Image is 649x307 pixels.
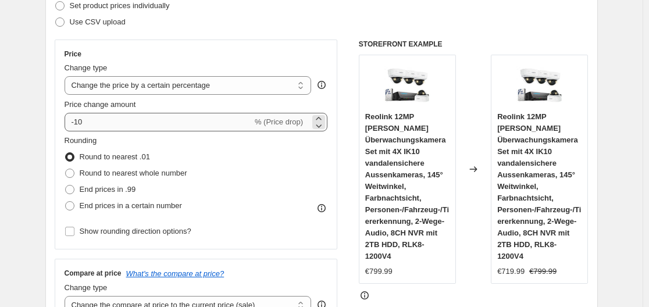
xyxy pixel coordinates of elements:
img: 61QGi-QnzWL_80x.jpg [384,61,430,108]
span: End prices in a certain number [80,201,182,210]
button: What's the compare at price? [126,269,224,278]
span: Use CSV upload [70,17,126,26]
span: % (Price drop) [255,117,303,126]
div: €719.99 [497,266,525,277]
h6: STOREFRONT EXAMPLE [359,40,589,49]
span: Show rounding direction options? [80,227,191,235]
img: 61QGi-QnzWL_80x.jpg [516,61,563,108]
span: Rounding [65,136,97,145]
div: help [316,79,327,91]
span: Change type [65,283,108,292]
h3: Price [65,49,81,59]
input: -15 [65,113,252,131]
h3: Compare at price [65,269,122,278]
div: €799.99 [365,266,393,277]
span: End prices in .99 [80,185,136,194]
strike: €799.99 [529,266,557,277]
span: Price change amount [65,100,136,109]
span: Round to nearest whole number [80,169,187,177]
span: Round to nearest .01 [80,152,150,161]
span: Set product prices individually [70,1,170,10]
span: Reolink 12MP [PERSON_NAME] Überwachungskamera Set mit 4X IK10 vandalensichere Aussenkameras, 145°... [365,112,449,260]
span: Reolink 12MP [PERSON_NAME] Überwachungskamera Set mit 4X IK10 vandalensichere Aussenkameras, 145°... [497,112,581,260]
span: Change type [65,63,108,72]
